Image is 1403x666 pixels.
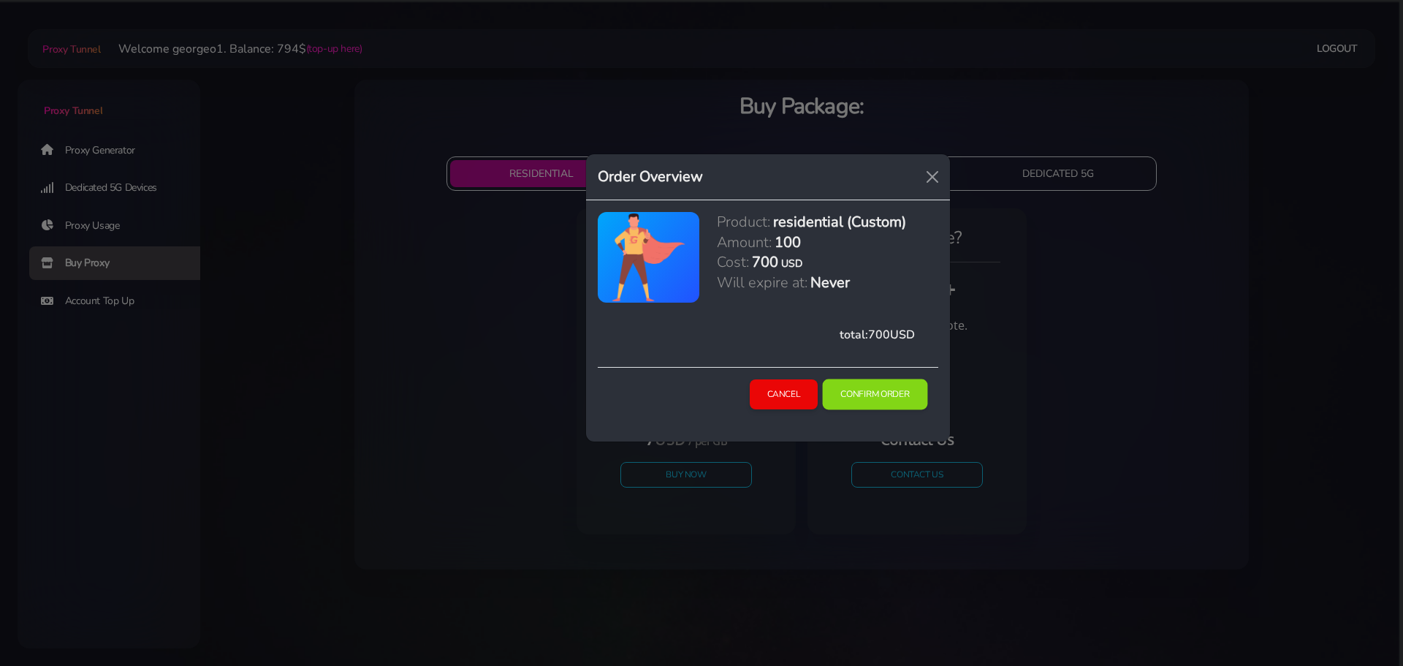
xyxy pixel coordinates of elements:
[752,252,778,272] h5: 700
[717,212,770,232] h5: Product:
[717,273,807,292] h5: Will expire at:
[810,273,850,292] h5: Never
[598,166,703,188] h5: Order Overview
[717,232,772,252] h5: Amount:
[868,327,890,343] span: 700
[611,212,687,303] img: antenna.png
[717,252,749,272] h5: Cost:
[750,379,818,409] button: Cancel
[773,212,906,232] h5: residential (Custom)
[823,379,928,410] button: Confirm Order
[921,165,944,189] button: Close
[840,327,915,343] span: total: USD
[781,257,802,270] h6: USD
[775,232,801,252] h5: 100
[1332,595,1385,648] iframe: Webchat Widget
